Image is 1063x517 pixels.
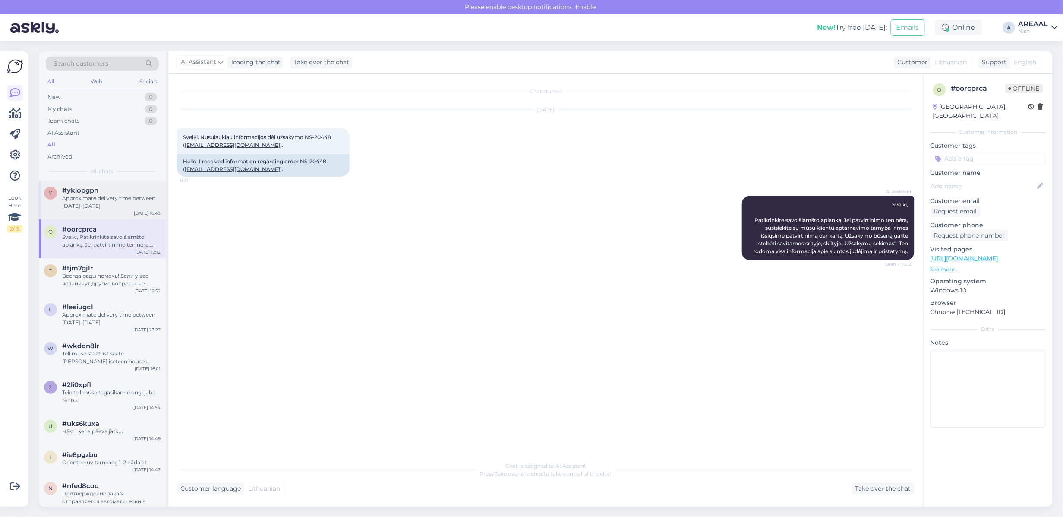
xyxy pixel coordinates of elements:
span: #nfed8coq [62,482,99,490]
span: y [49,190,52,196]
div: Nish [1019,28,1048,35]
div: [DATE] 13:12 [135,249,161,255]
span: Offline [1005,84,1043,93]
div: Teie tellimuse tagasikanne ongi juba tehtud [62,389,161,404]
div: 2 / 3 [7,225,22,233]
span: 13:11 [180,177,212,184]
span: #ie8pgzbu [62,451,98,459]
div: Extra [931,325,1046,333]
div: Socials [138,76,159,87]
div: Archived [47,152,73,161]
div: A [1003,22,1015,34]
div: Hästi, kena päeva jätku. [62,428,161,435]
div: [DATE] 14:43 [133,466,161,473]
div: Approximate delivery time between [DATE]-[DATE] [62,194,161,210]
span: Lithuanian [248,484,280,493]
p: Windows 10 [931,286,1046,295]
p: Customer name [931,168,1046,178]
span: t [49,267,52,274]
div: Chat started [177,88,915,95]
span: Press to take control of the chat [480,470,612,477]
span: English [1014,58,1037,67]
span: AI Assistant [880,189,912,195]
div: [DATE] 16:43 [134,210,161,216]
p: Visited pages [931,245,1046,254]
div: Support [979,58,1007,67]
div: Request phone number [931,230,1009,241]
span: o [937,86,942,93]
span: All chats [91,168,114,175]
div: All [46,76,56,87]
span: n [48,485,53,492]
div: # oorcprca [951,83,1005,94]
div: Customer [894,58,928,67]
div: Online [935,20,982,35]
div: Approximate delivery time between [DATE]-[DATE] [62,311,161,327]
div: Team chats [47,117,79,125]
input: Add a tag [931,152,1046,165]
div: [DATE] 23:27 [133,327,161,333]
span: u [48,423,53,429]
p: See more ... [931,266,1046,273]
span: #tjm7gj1r [62,264,93,272]
div: [DATE] 12:52 [134,288,161,294]
div: Customer information [931,128,1046,136]
p: Operating system [931,277,1046,286]
p: Customer email [931,197,1046,206]
a: [URL][DOMAIN_NAME] [931,254,998,262]
span: o [48,228,53,235]
div: Всегда рады помочь! Если у вас возникнут другие вопросы, не стесняйтесь обращаться. [62,272,161,288]
div: 0 [145,93,157,101]
span: #uks6kuxa [62,420,99,428]
p: Browser [931,298,1046,308]
div: AI Assistant [47,129,79,137]
div: My chats [47,105,72,114]
button: Emails [891,19,925,36]
span: #2li0xpfl [62,381,91,389]
div: Take over the chat [290,57,353,68]
a: AREAALNish [1019,21,1058,35]
span: Search customers [54,59,108,68]
span: w [48,345,54,352]
span: Chat is assigned to AI Assistant [505,463,586,469]
div: [DATE] [177,106,915,114]
span: Sveiki. Nusulaukiau informacijos dėl užsakymo NS-20448 ( ). [183,134,332,148]
div: [DATE] 14:54 [133,404,161,411]
span: #oorcprca [62,225,97,233]
div: Customer language [177,484,241,493]
span: Lithuanian [935,58,967,67]
span: Seen ✓ 13:12 [880,261,912,267]
div: Web [89,76,104,87]
div: Look Here [7,194,22,233]
div: 0 [145,105,157,114]
div: leading the chat [228,58,281,67]
span: l [49,306,52,313]
div: Tellimuse staatust saate [PERSON_NAME] iseteeninduses alalehel "Tellimuse jälgimine". Seal kuvata... [62,350,161,365]
p: Chrome [TECHNICAL_ID] [931,308,1046,317]
i: 'Take over the chat' [494,470,544,477]
span: Enable [573,3,598,11]
a: [EMAIL_ADDRESS][DOMAIN_NAME] [185,142,280,148]
input: Add name [931,181,1036,191]
img: Askly Logo [7,58,23,75]
div: [DATE] 14:22 [134,505,161,512]
a: [EMAIL_ADDRESS][DOMAIN_NAME] [185,166,280,172]
div: Hello. I received information regarding order NS-20448 ( ). [177,154,350,177]
div: [DATE] 14:49 [133,435,161,442]
span: i [50,454,51,460]
div: Sveiki, Patikrinkite savo šlamšto aplanką. Jei patvirtinimo ten nėra, susisiekite su mūsų klientų... [62,233,161,249]
div: [DATE] 16:01 [135,365,161,372]
div: Take over the chat [852,483,915,495]
b: New! [817,23,836,32]
div: [GEOGRAPHIC_DATA], [GEOGRAPHIC_DATA] [933,102,1028,121]
div: Подтверждение заказа отправляется автоматически в течение нескольких минут после оплаты. Если Вы ... [62,490,161,505]
div: Orienteeruv tarneaeg 1-2 nädalat [62,459,161,466]
div: Request email [931,206,981,217]
div: Try free [DATE]: [817,22,887,33]
span: AI Assistant [181,57,216,67]
div: AREAAL [1019,21,1048,28]
span: #wkdon8lr [62,342,99,350]
span: #yklopgpn [62,187,98,194]
span: Sveiki, Patikrinkite savo šlamšto aplanką. Jei patvirtinimo ten nėra, susisiekite su mūsų klientų... [754,201,910,254]
p: Customer tags [931,141,1046,150]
